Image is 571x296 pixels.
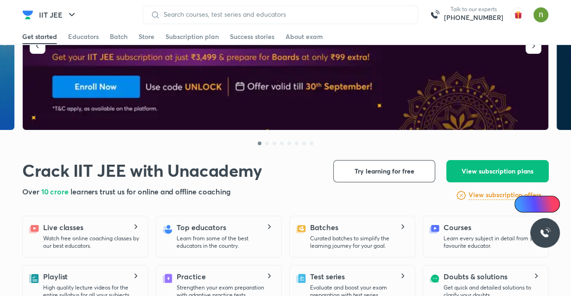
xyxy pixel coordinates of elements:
[70,187,231,196] span: learners trust us for online and offline coaching
[511,7,526,22] img: avatar
[22,29,57,44] a: Get started
[68,32,99,41] div: Educators
[310,271,345,282] h5: Test series
[22,9,33,20] img: Company Logo
[446,160,549,182] button: View subscription plans
[355,167,414,176] span: Try learning for free
[177,222,226,233] h5: Top educators
[177,271,205,282] h5: Practice
[462,167,533,176] span: View subscription plans
[285,32,323,41] div: About exam
[285,29,323,44] a: About exam
[444,6,503,13] p: Talk to our experts
[22,160,262,180] h1: Crack IIT JEE with Unacademy
[533,7,549,23] img: Nargis fatima
[310,222,338,233] h5: Batches
[139,32,154,41] div: Store
[469,190,541,200] h6: View subscription offers
[530,200,554,208] span: Ai Doubts
[22,187,41,196] span: Over
[514,196,560,212] a: Ai Doubts
[444,222,471,233] h5: Courses
[139,29,154,44] a: Store
[165,32,219,41] div: Subscription plan
[43,222,83,233] h5: Live classes
[310,235,407,250] p: Curated batches to simplify the learning journey for your goal.
[165,29,219,44] a: Subscription plan
[43,235,140,250] p: Watch free online coaching classes by our best educators.
[33,6,83,24] button: IIT JEE
[177,235,274,250] p: Learn from some of the best educators in the country.
[425,6,444,24] img: call-us
[43,271,68,282] h5: Playlist
[22,32,57,41] div: Get started
[230,29,274,44] a: Success stories
[110,32,127,41] div: Batch
[520,200,527,208] img: Icon
[160,11,410,18] input: Search courses, test series and educators
[539,227,551,238] img: ttu
[230,32,274,41] div: Success stories
[444,235,541,250] p: Learn every subject in detail from your favourite educator.
[444,271,508,282] h5: Doubts & solutions
[110,29,127,44] a: Batch
[469,190,541,201] a: View subscription offers
[68,29,99,44] a: Educators
[444,13,503,22] a: [PHONE_NUMBER]
[333,160,435,182] button: Try learning for free
[41,187,70,196] span: 10 crore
